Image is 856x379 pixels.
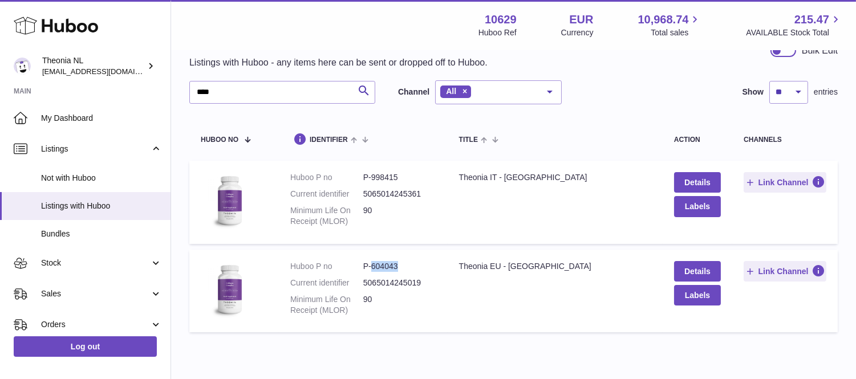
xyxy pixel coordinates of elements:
span: title [459,136,478,144]
span: Link Channel [758,177,809,188]
button: Link Channel [744,261,826,282]
button: Labels [674,196,721,217]
span: Listings [41,144,150,154]
span: Listings with Huboo [41,201,162,211]
dd: P-998415 [363,172,436,183]
dt: Current identifier [290,278,363,288]
span: Total sales [651,27,701,38]
dt: Huboo P no [290,261,363,272]
a: Details [674,261,721,282]
img: Theonia IT - Collagen Complex [201,172,258,229]
dt: Minimum Life On Receipt (MLOR) [290,205,363,227]
dd: 5065014245019 [363,278,436,288]
a: Log out [14,336,157,357]
button: Link Channel [744,172,826,193]
span: Orders [41,319,150,330]
button: Labels [674,285,721,305]
dt: Current identifier [290,189,363,199]
span: My Dashboard [41,113,162,124]
div: Theonia EU - [GEOGRAPHIC_DATA] [459,261,651,272]
div: action [674,136,721,144]
a: 10,968.74 Total sales [638,12,701,38]
span: 215.47 [794,12,829,27]
div: Theonia IT - [GEOGRAPHIC_DATA] [459,172,651,183]
span: identifier [310,136,348,144]
div: Theonia NL [42,55,145,77]
dd: 5065014245361 [363,189,436,199]
div: Huboo Ref [478,27,517,38]
label: Show [743,87,764,97]
dt: Huboo P no [290,172,363,183]
span: 10,968.74 [638,12,688,27]
span: entries [814,87,838,97]
dd: 90 [363,294,436,316]
span: Link Channel [758,266,809,276]
span: All [446,87,456,96]
img: Theonia EU - Collagen Complex [201,261,258,318]
span: [EMAIL_ADDRESS][DOMAIN_NAME] [42,67,168,76]
span: AVAILABLE Stock Total [746,27,842,38]
span: Sales [41,288,150,299]
p: Listings with Huboo - any items here can be sent or dropped off to Huboo. [189,56,488,69]
dt: Minimum Life On Receipt (MLOR) [290,294,363,316]
span: Huboo no [201,136,238,144]
span: Not with Huboo [41,173,162,184]
a: 215.47 AVAILABLE Stock Total [746,12,842,38]
a: Details [674,172,721,193]
div: channels [744,136,826,144]
span: Stock [41,258,150,268]
span: Bundles [41,229,162,239]
dd: 90 [363,205,436,227]
img: internalAdmin-10629@internal.huboo.com [14,58,31,75]
dd: P-604043 [363,261,436,272]
strong: 10629 [485,12,517,27]
strong: EUR [569,12,593,27]
div: Bulk Edit [802,44,838,57]
label: Channel [398,87,429,97]
div: Currency [561,27,594,38]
